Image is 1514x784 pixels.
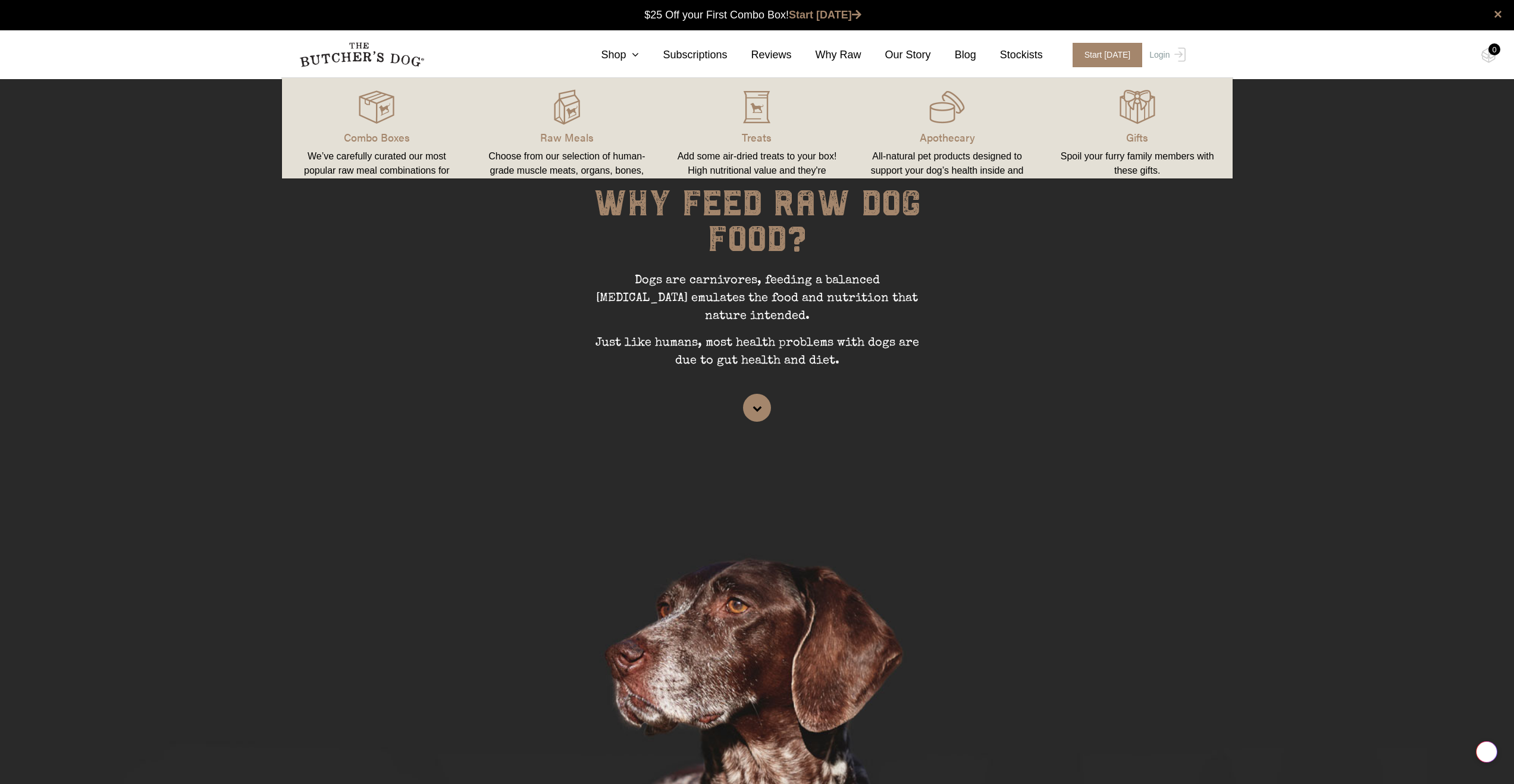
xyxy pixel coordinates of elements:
[792,47,861,63] a: Why Raw
[282,87,472,209] a: Combo Boxes We’ve carefully curated our most popular raw meal combinations for specific benefits ...
[486,129,648,145] p: Raw Meals
[1494,7,1502,21] a: close
[676,149,838,192] div: Add some air-dried treats to your box! High nutritional value and they're brilliant dental chews.
[1057,149,1218,178] div: Spoil your furry family members with these gifts.
[676,129,838,145] p: Treats
[579,334,936,379] p: Just like humans, most health problems with dogs are due to gut health and diet.
[1061,43,1147,67] a: Start [DATE]
[486,149,648,192] div: Choose from our selection of human-grade muscle meats, organs, bones, vegetables and fruit meals.
[976,47,1043,63] a: Stockists
[579,186,936,272] h1: WHY FEED RAW DOG FOOD?
[639,47,727,63] a: Subscriptions
[662,87,852,209] a: Treats Add some air-dried treats to your box! High nutritional value and they're brilliant dental...
[1042,87,1233,209] a: Gifts Spoil your furry family members with these gifts.
[579,272,936,334] p: Dogs are carnivores, feeding a balanced [MEDICAL_DATA] emulates the food and nutrition that natur...
[866,149,1028,206] div: All-natural pet products designed to support your dog’s health inside and out. Imported from [GEO...
[931,47,976,63] a: Blog
[728,47,792,63] a: Reviews
[866,129,1028,145] p: Apothecary
[861,47,931,63] a: Our Story
[1146,43,1185,67] a: Login
[577,47,639,63] a: Shop
[1057,129,1218,145] p: Gifts
[1488,43,1500,55] div: 0
[1481,48,1496,63] img: TBD_Cart-Empty.png
[296,149,458,192] div: We’ve carefully curated our most popular raw meal combinations for specific benefits and stages o...
[852,87,1042,209] a: Apothecary All-natural pet products designed to support your dog’s health inside and out. Importe...
[296,129,458,145] p: Combo Boxes
[789,9,861,21] a: Start [DATE]
[1073,43,1143,67] span: Start [DATE]
[472,87,662,209] a: Raw Meals Choose from our selection of human-grade muscle meats, organs, bones, vegetables and fr...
